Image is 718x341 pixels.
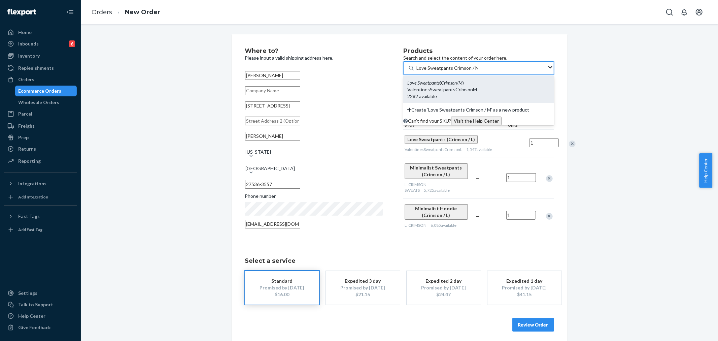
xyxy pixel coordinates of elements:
input: Quantity [506,173,536,182]
span: 2282 available [407,93,437,99]
input: Street Address [245,101,300,110]
span: Create ‘Love Sweatpants Crimson / M’ as a new product [411,107,529,113]
span: 1,547 available [466,147,492,152]
div: 6 [69,40,75,47]
input: Company Name [245,86,300,95]
a: Orders [92,8,112,16]
div: Promised by [DATE] [417,284,471,291]
input: Street Address 2 (Optional) [245,117,300,125]
a: Parcel [4,108,77,119]
div: ( / ) [407,80,550,86]
button: Review Order [512,318,554,332]
a: Talk to Support [4,299,77,310]
span: L. CRIMSON [405,223,426,228]
button: Integrations [4,178,77,189]
a: Reporting [4,156,77,166]
p: Please input a valid shipping address here. [245,55,383,61]
div: Home [18,29,32,36]
em: Love [407,80,416,86]
div: Promised by [DATE] [498,284,551,291]
ol: breadcrumbs [86,2,166,22]
div: Units [507,122,537,129]
div: Expedited 1 day [498,278,551,284]
a: Freight [4,121,77,131]
div: Give Feedback [18,324,51,331]
div: Ecommerce Orders [19,88,62,94]
div: Settings [18,290,37,297]
input: Quantity [506,211,536,220]
div: Wholesale Orders [19,99,60,106]
span: Phone number [245,193,276,202]
div: Inbounds [18,40,39,47]
span: L. CRIMSON SWEATS [405,182,426,193]
div: $21.15 [336,291,390,298]
div: Promised by [DATE] [336,284,390,291]
button: Expedited 2 dayPromised by [DATE]$24.47 [407,271,481,305]
div: Remove Item [546,175,553,182]
div: $16.00 [255,291,309,298]
a: Add Fast Tag [4,224,77,235]
h1: Select a service [245,258,554,265]
h2: Products [403,48,554,55]
span: Minimalist Hoodie (Crimson / L) [415,206,457,218]
input: First & Last Name [245,71,300,80]
button: Fast Tags [4,211,77,222]
button: Open account menu [692,5,706,19]
button: Close Navigation [63,5,77,19]
a: Prep [4,132,77,143]
a: Wholesale Orders [15,97,77,108]
a: Inventory [4,51,77,61]
input: [GEOGRAPHIC_DATA] [245,162,246,168]
span: — [499,141,503,147]
div: Returns [18,146,36,152]
a: Returns [4,144,77,154]
span: — [476,213,480,219]
div: Integrations [18,180,46,187]
p: Search and select the content of your order here. [403,55,554,61]
input: ZIP Code [245,180,300,189]
div: Add Integration [18,194,48,200]
span: — [476,175,480,181]
button: Open Search Box [663,5,676,19]
div: ValentinesSweatpantsCrimsonM [407,86,550,93]
span: 6,085 available [431,223,456,228]
a: Home [4,27,77,38]
button: Minimalist Hoodie (Crimson / L) [405,204,468,220]
em: Crimson [441,80,457,86]
em: M [458,80,463,86]
button: Minimalist Sweatpants (Crimson / L) [405,163,468,179]
div: Inventory [18,53,40,59]
div: Fast Tags [18,213,40,220]
div: $41.15 [498,291,551,298]
div: $24.47 [417,291,471,298]
div: Replenishments [18,65,54,71]
button: StandardPromised by [DATE]$16.00 [245,271,319,305]
input: Quantity [529,138,559,147]
input: Love Sweatpants(Crimson/M)ValentinesSweatpantsCrimsonM2282 availableCreate ‘Love Sweatpants Crims... [416,65,478,71]
button: Give Feedback [4,322,77,333]
div: Expedited 3 day [336,278,390,284]
a: Ecommerce Orders [15,86,77,96]
input: Email (Only Required for International) [245,220,300,228]
span: Love Sweatpants (Crimson / L) [407,136,475,142]
button: Expedited 3 dayPromised by [DATE]$21.15 [326,271,400,305]
a: Inbounds6 [4,38,77,49]
a: Replenishments [4,63,77,73]
button: Help Center [699,153,712,188]
button: Open notifications [678,5,691,19]
a: Help Center [4,311,77,321]
div: Reporting [18,158,41,164]
input: [US_STATE] [245,145,246,152]
button: Expedited 1 dayPromised by [DATE]$41.15 [487,271,561,305]
button: Love Sweatpants (Crimson / L) [405,135,478,144]
div: [US_STATE] [246,149,271,155]
em: Sweatpants [417,80,440,86]
h2: Where to? [245,48,383,55]
div: Parcel [18,111,32,117]
input: City [245,132,300,141]
img: Flexport logo [7,9,36,15]
a: Orders [4,74,77,85]
div: Remove Item [569,141,576,147]
div: Promised by [DATE] [255,284,309,291]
